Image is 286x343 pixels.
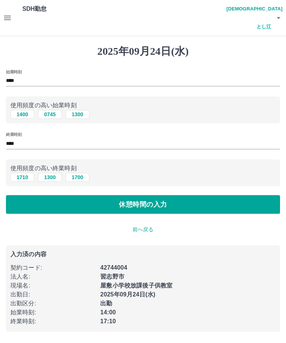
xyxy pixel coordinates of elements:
[100,309,116,315] b: 14:00
[10,299,96,308] p: 出勤区分 :
[100,273,124,280] b: 習志野市
[10,263,96,272] p: 契約コード :
[100,282,172,289] b: 屋敷小学校放課後子供教室
[6,132,22,137] label: 終業時刻
[10,308,96,317] p: 始業時刻 :
[100,300,112,307] b: 出勤
[6,45,280,58] h1: 2025年09月24日(水)
[6,69,22,74] label: 始業時刻
[10,251,276,257] p: 入力済の内容
[6,226,280,234] p: 前へ戻る
[10,101,276,110] p: 使用頻度の高い始業時刻
[10,272,96,281] p: 法人名 :
[100,318,116,324] b: 17:10
[10,281,96,290] p: 現場名 :
[10,290,96,299] p: 出勤日 :
[6,195,280,214] button: 休憩時間の入力
[100,264,127,271] b: 42744004
[10,164,276,173] p: 使用頻度の高い終業時刻
[10,110,34,119] button: 1400
[10,317,96,326] p: 終業時刻 :
[38,173,62,182] button: 1300
[66,173,89,182] button: 1700
[66,110,89,119] button: 1300
[10,173,34,182] button: 1710
[38,110,62,119] button: 0745
[100,291,155,298] b: 2025年09月24日(水)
